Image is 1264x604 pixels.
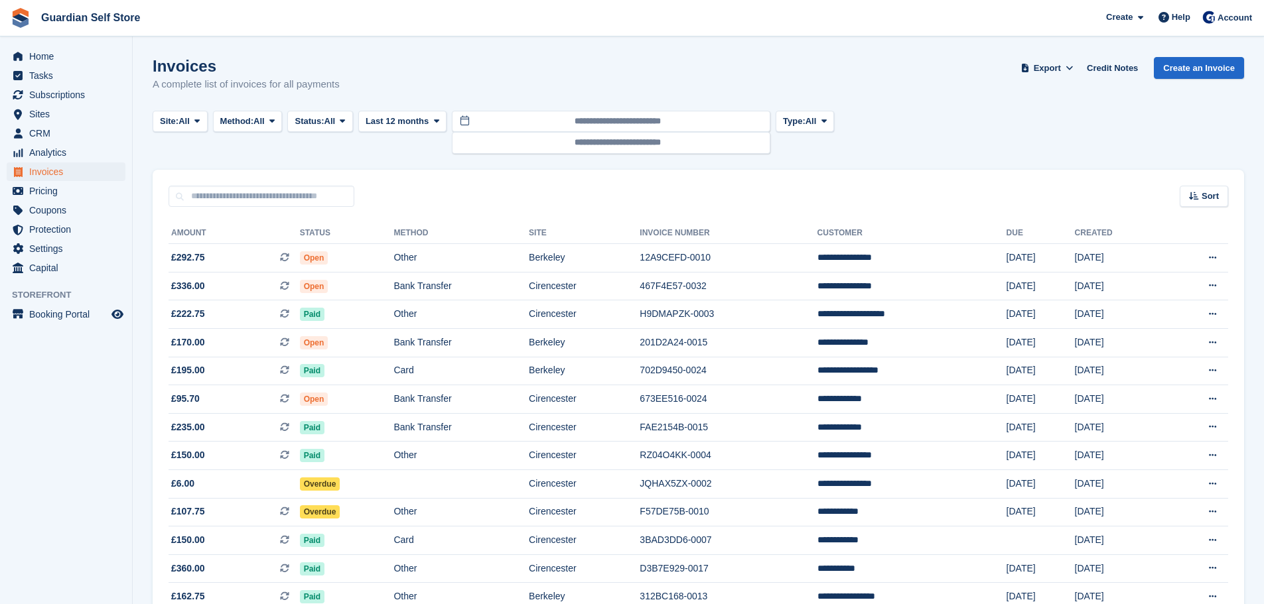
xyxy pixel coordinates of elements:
td: [DATE] [1075,300,1163,329]
a: menu [7,66,125,85]
span: Paid [300,421,324,434]
td: Berkeley [529,328,640,357]
img: Tom Scott [1202,11,1216,24]
a: menu [7,143,125,162]
td: Cirencester [529,554,640,583]
a: menu [7,86,125,104]
td: [DATE] [1075,244,1163,272]
a: Guardian Self Store [36,7,145,29]
span: £336.00 [171,279,205,293]
span: Sort [1202,190,1219,203]
span: £107.75 [171,505,205,518]
span: Status: [295,115,324,128]
th: Created [1075,223,1163,244]
td: [DATE] [1075,272,1163,300]
a: menu [7,201,125,219]
td: [DATE] [1007,554,1075,583]
span: Home [29,47,109,66]
span: Help [1172,11,1190,24]
span: Paid [300,364,324,377]
span: Coupons [29,201,109,219]
td: 467F4E57-0032 [640,272,817,300]
span: Paid [300,590,324,603]
td: [DATE] [1007,413,1075,442]
th: Site [529,223,640,244]
td: 12A9CEFD-0010 [640,244,817,272]
td: Cirencester [529,526,640,555]
span: All [806,115,817,128]
span: £162.75 [171,589,205,603]
td: [DATE] [1007,357,1075,385]
td: [DATE] [1075,385,1163,414]
td: FAE2154B-0015 [640,413,817,442]
td: Other [393,244,529,272]
td: [DATE] [1075,413,1163,442]
td: Other [393,554,529,583]
img: stora-icon-8386f47178a22dfd0bd8f6a31ec36ba5ce8667c1dd55bd0f319d3a0aa187defe.svg [11,8,31,28]
button: Export [1018,57,1076,79]
td: Cirencester [529,469,640,498]
td: [DATE] [1007,469,1075,498]
td: 673EE516-0024 [640,385,817,414]
span: Export [1034,62,1061,75]
span: Type: [783,115,806,128]
td: Bank Transfer [393,272,529,300]
a: menu [7,220,125,239]
td: [DATE] [1075,442,1163,470]
span: Analytics [29,143,109,162]
td: [DATE] [1007,328,1075,357]
td: Card [393,526,529,555]
span: Overdue [300,477,340,491]
td: 702D9450-0024 [640,357,817,385]
td: Card [393,357,529,385]
span: Tasks [29,66,109,85]
td: F57DE75B-0010 [640,498,817,526]
span: £150.00 [171,533,205,547]
th: Status [300,223,394,244]
a: menu [7,105,125,123]
td: Bank Transfer [393,385,529,414]
th: Invoice Number [640,223,817,244]
td: Cirencester [529,442,640,470]
td: [DATE] [1007,272,1075,300]
td: [DATE] [1075,328,1163,357]
td: Bank Transfer [393,328,529,357]
span: Settings [29,239,109,258]
button: Type: All [776,111,834,133]
a: Create an Invoice [1154,57,1244,79]
span: Overdue [300,505,340,518]
span: £360.00 [171,562,205,575]
td: [DATE] [1075,498,1163,526]
span: £150.00 [171,448,205,462]
h1: Invoices [153,57,340,75]
th: Due [1007,223,1075,244]
td: [DATE] [1007,442,1075,470]
td: 3BAD3DD6-0007 [640,526,817,555]
a: menu [7,305,125,324]
td: Cirencester [529,272,640,300]
th: Amount [169,223,300,244]
td: Berkeley [529,357,640,385]
span: All [178,115,190,128]
span: Capital [29,259,109,277]
td: Other [393,300,529,329]
a: menu [7,124,125,143]
a: Credit Notes [1082,57,1143,79]
a: menu [7,239,125,258]
span: Booking Portal [29,305,109,324]
td: Other [393,442,529,470]
td: Cirencester [529,385,640,414]
td: [DATE] [1007,244,1075,272]
th: Customer [817,223,1007,244]
span: Subscriptions [29,86,109,104]
button: Last 12 months [358,111,447,133]
span: Paid [300,308,324,321]
a: Preview store [109,306,125,322]
span: £235.00 [171,420,205,434]
a: menu [7,162,125,181]
button: Site: All [153,111,208,133]
span: Open [300,280,328,293]
td: [DATE] [1007,498,1075,526]
span: Pricing [29,182,109,200]
td: H9DMAPZK-0003 [640,300,817,329]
